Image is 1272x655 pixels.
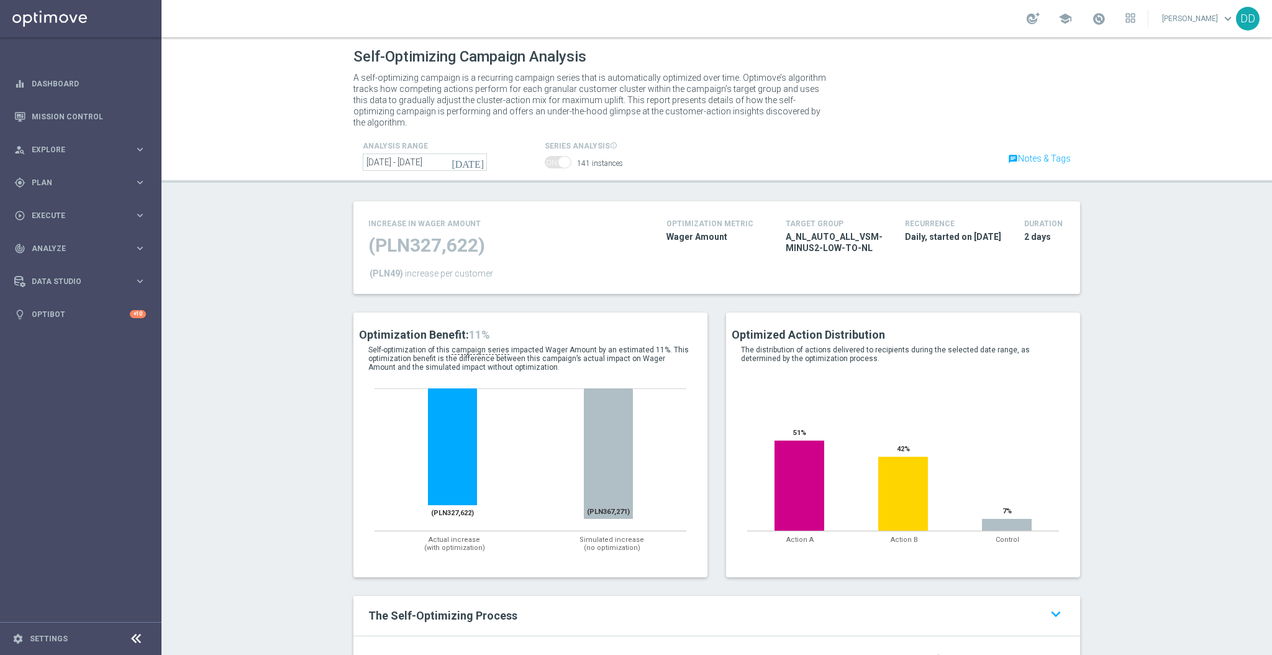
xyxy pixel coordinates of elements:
span: increase per customer [405,268,493,278]
button: gps_fixed Plan keyboard_arrow_right [14,178,147,188]
i: [DATE] [452,157,485,168]
h4: recurrence [905,219,1006,228]
button: track_changes Analyze keyboard_arrow_right [14,244,147,254]
b: (PLN49) [370,268,403,278]
a: Mission Control [32,100,146,133]
button: [DATE] [450,153,487,172]
b: 42% [897,445,910,453]
i: track_changes [14,243,25,254]
i: person_search [14,144,25,155]
div: Simulated increase (no optimization) [579,536,644,552]
span: Self-optimization of this [368,346,450,354]
button: play_circle_outline Execute keyboard_arrow_right [14,211,147,221]
div: Plan [14,177,134,188]
span: campaign series [452,346,509,355]
h4: Duration [1024,219,1065,228]
div: Execute [14,210,134,221]
div: Data Studio [14,276,134,287]
h1: Self-Optimizing Campaign Analysis [353,48,586,66]
button: person_search Explore keyboard_arrow_right [14,145,147,155]
span: keyboard_arrow_down [1221,12,1235,25]
b: (PLN327,622) [431,509,474,517]
i: settings [12,633,24,644]
i: gps_fixed [14,177,25,188]
h4: Optimization Metric [666,219,767,228]
h4: target group [786,219,886,228]
p: A self-optimizing campaign is a recurring campaign series that is automatically optimized over ti... [353,72,832,128]
h2: The Self-Optimizing Process [359,608,597,623]
i: keyboard_arrow_right [134,144,146,155]
div: Analyze [14,243,134,254]
i: chat [1008,154,1018,164]
i: keyboard_arrow_right [134,275,146,287]
i: play_circle_outline [14,210,25,221]
a: [PERSON_NAME]keyboard_arrow_down [1161,9,1236,28]
i: keyboard_arrow_down [1047,605,1065,623]
span: 141 instances [577,159,623,168]
div: Control [996,536,1019,544]
b: 7% [1002,507,1012,515]
div: DD [1236,7,1260,30]
h4: analysis range [363,142,480,150]
i: keyboard_arrow_right [134,242,146,254]
span: Plan [32,179,134,186]
div: Explore [14,144,134,155]
b: (PLN367,271) [587,508,630,516]
i: keyboard_arrow_right [134,209,146,221]
div: Dashboard [14,67,146,100]
span: Wager Amount [666,231,727,242]
i: info_outline [610,142,617,151]
span: 11% [469,328,490,341]
input: undefined [363,153,487,171]
i: equalizer [14,78,25,89]
a: Dashboard [32,67,146,100]
h4: series analysis [545,142,708,151]
div: Action B [891,536,918,544]
i: lightbulb [14,309,25,320]
div: Action A [786,536,814,544]
strong: Optimized Action Distribution [732,328,885,341]
span: impacted Wager Amount by an estimated 11%. This optimization benefit is the difference between th... [368,346,689,372]
button: lightbulb Optibot +10 [14,309,147,319]
div: Optibot [14,298,146,331]
div: Mission Control [14,100,146,133]
a: chatNotes & Tags [1008,153,1071,163]
span: school [1058,12,1072,25]
i: keyboard_arrow_right [134,176,146,188]
a: Settings [30,635,68,643]
b: 51% [793,429,806,437]
span: A_NL_AUTO_ALL_VSM-MINUS2-LOW-TO-NL [786,231,886,254]
p: The distribution of actions delivered to recipients during the selected date range, as determined... [741,346,1065,363]
span: 2 days [1024,231,1051,242]
strong: Optimization Benefit: [359,328,490,341]
div: Actual increase (with optimization) [424,536,485,552]
button: equalizer Dashboard [14,79,147,89]
a: Optibot [32,298,130,331]
span: Data Studio [32,278,134,285]
button: Data Studio keyboard_arrow_right [14,277,147,286]
span: Explore [32,146,134,153]
span: increase in Wager Amount [368,219,481,229]
button: Mission Control [14,112,147,122]
span: (PLN327,622) [368,234,485,257]
span: Daily, started on [DATE] [905,231,1001,242]
span: Analyze [32,245,134,252]
span: Execute [32,212,134,219]
div: +10 [130,310,146,318]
